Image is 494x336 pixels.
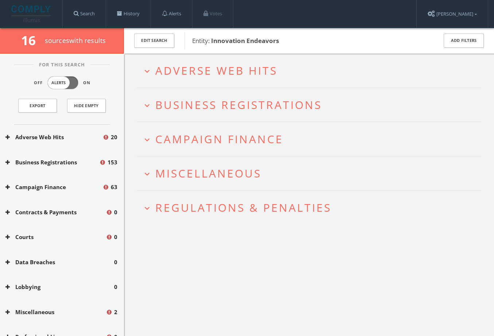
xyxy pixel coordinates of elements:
i: expand_more [142,66,152,76]
button: Add Filters [444,34,484,48]
b: Innovation Endeavors [211,36,279,45]
span: Adverse Web Hits [155,63,277,78]
button: Data Breaches [5,258,114,266]
a: Export [18,99,57,113]
button: Miscellaneous [5,308,106,316]
span: Miscellaneous [155,166,261,181]
i: expand_more [142,135,152,145]
span: For This Search [34,61,90,69]
i: expand_more [142,203,152,213]
span: Campaign Finance [155,132,283,146]
span: 153 [108,158,117,167]
span: Entity: [192,36,279,45]
button: Lobbying [5,283,114,291]
button: Hide Empty [67,99,106,113]
span: 2 [114,308,117,316]
span: On [83,80,90,86]
span: Off [34,80,43,86]
span: 0 [114,283,117,291]
button: expand_moreBusiness Registrations [142,99,481,111]
span: 0 [114,233,117,241]
span: 63 [111,183,117,191]
button: Contracts & Payments [5,208,106,216]
span: 0 [114,208,117,216]
span: 20 [111,133,117,141]
button: Business Registrations [5,158,99,167]
button: Courts [5,233,106,241]
i: expand_more [142,169,152,179]
button: Adverse Web Hits [5,133,102,141]
span: Regulations & Penalties [155,200,331,215]
button: expand_moreCampaign Finance [142,133,481,145]
button: expand_moreRegulations & Penalties [142,202,481,214]
span: 0 [114,258,117,266]
button: expand_moreAdverse Web Hits [142,65,481,77]
button: expand_moreMiscellaneous [142,167,481,179]
i: expand_more [142,101,152,110]
button: Campaign Finance [5,183,102,191]
span: Business Registrations [155,97,322,112]
span: 16 [21,32,42,49]
img: illumis [11,5,52,22]
span: source s with results [45,36,106,45]
button: Edit Search [134,34,174,48]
